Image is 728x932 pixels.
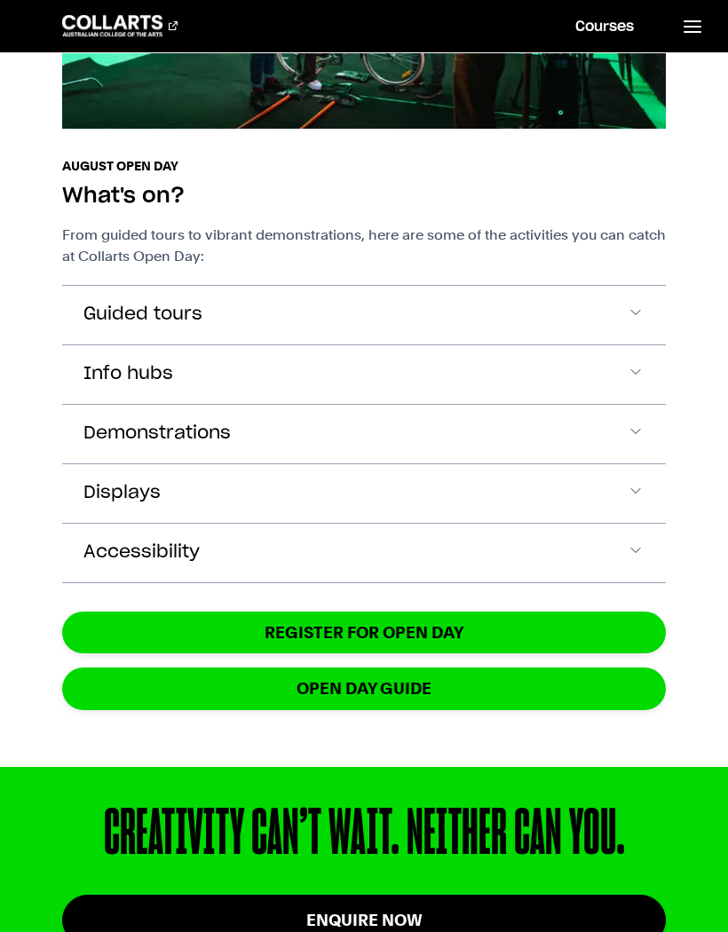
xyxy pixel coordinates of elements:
span: Accessibility [83,542,200,563]
button: Info hubs [62,345,667,404]
button: Guided tours [62,286,667,344]
p: From guided tours to vibrant demonstrations, here are some of the activities you can catch at Col... [62,225,667,267]
h2: What's on? [62,182,185,210]
button: Accessibility [62,524,667,582]
span: Displays [83,483,161,503]
button: Demonstrations [62,405,667,463]
span: Guided tours [83,304,202,325]
button: Displays [62,464,667,523]
span: Info hubs [83,364,173,384]
a: OPEN DAY GUIDE [62,667,667,709]
div: CREATIVITY CAN’T WAIT. NEITHER CAN YOU. [104,802,625,866]
div: Go to homepage [62,15,178,36]
p: August Open Day [62,157,178,175]
section: Accordion Section [62,129,667,767]
a: Register for Open Day [62,612,667,653]
span: Demonstrations [83,423,231,444]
